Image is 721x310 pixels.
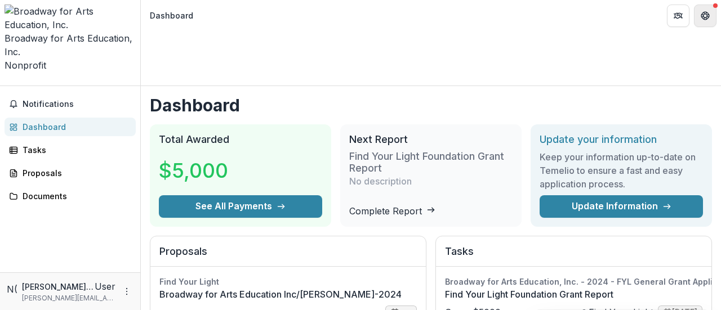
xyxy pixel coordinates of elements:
a: Documents [5,187,136,205]
button: Partners [667,5,689,27]
a: Dashboard [5,118,136,136]
span: Nonprofit [5,60,46,71]
button: Get Help [694,5,716,27]
a: Update Information [540,195,703,218]
h3: Find Your Light Foundation Grant Report [349,150,513,174]
button: Notifications [5,95,136,113]
a: Broadway for Arts Education Inc/[PERSON_NAME]-2024 [159,287,417,301]
a: Proposals [5,164,136,182]
p: No description [349,174,412,188]
h2: Next Report [349,133,513,146]
h1: Dashboard [150,95,712,115]
div: Tasks [23,144,127,156]
h3: Keep your information up-to-date on Temelio to ensure a fast and easy application process. [540,150,703,191]
div: Dashboard [23,121,127,133]
button: More [120,285,133,298]
h2: Proposals [159,245,417,267]
p: User [95,280,115,293]
div: Documents [23,190,127,202]
div: Proposals [23,167,127,179]
a: Complete Report [349,205,435,217]
img: Broadway for Arts Education, Inc. [5,5,136,32]
div: Natasha (BA) [7,282,17,296]
h2: Update your information [540,133,703,146]
nav: breadcrumb [145,7,198,24]
h3: $5,000 [159,155,228,186]
h2: Tasks [445,245,702,267]
h2: Total Awarded [159,133,322,146]
p: [PERSON_NAME][EMAIL_ADDRESS][DOMAIN_NAME] [22,293,115,303]
div: Broadway for Arts Education, Inc. [5,32,136,59]
span: Notifications [23,100,131,109]
p: [PERSON_NAME] (BA) [22,281,95,293]
div: Dashboard [150,10,193,21]
button: See All Payments [159,195,322,218]
a: Tasks [5,141,136,159]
